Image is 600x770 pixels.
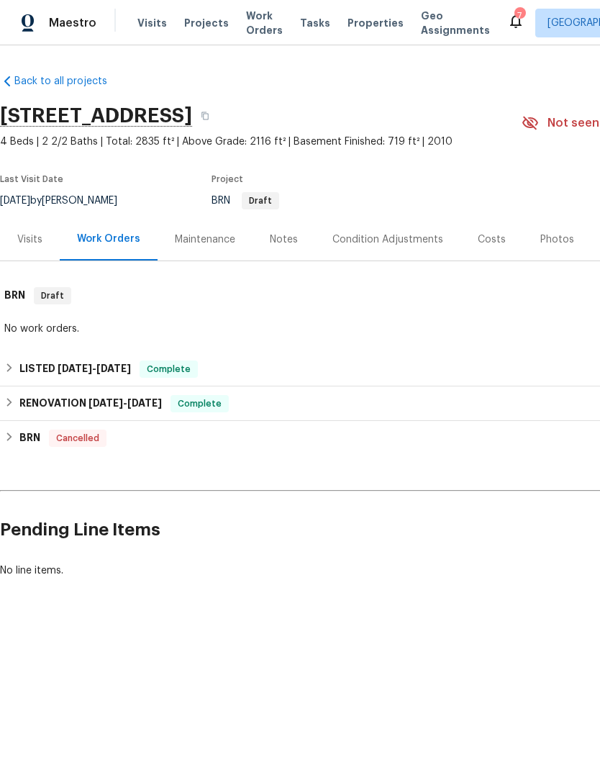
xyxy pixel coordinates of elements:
button: Copy Address [192,103,218,129]
h6: BRN [19,430,40,447]
h6: RENOVATION [19,395,162,412]
span: - [88,398,162,408]
span: [DATE] [96,363,131,373]
span: - [58,363,131,373]
span: Geo Assignments [421,9,490,37]
h6: BRN [4,287,25,304]
div: 7 [514,9,524,23]
span: Draft [35,289,70,303]
div: Maintenance [175,232,235,247]
div: Photos [540,232,574,247]
span: Complete [172,397,227,411]
span: Projects [184,16,229,30]
div: Work Orders [77,232,140,246]
span: Cancelled [50,431,105,445]
span: Maestro [49,16,96,30]
span: [DATE] [88,398,123,408]
div: Costs [478,232,506,247]
h6: LISTED [19,361,131,378]
div: Condition Adjustments [332,232,443,247]
span: [DATE] [127,398,162,408]
span: Draft [243,196,278,205]
div: Notes [270,232,298,247]
span: Complete [141,362,196,376]
span: Properties [347,16,404,30]
span: [DATE] [58,363,92,373]
span: Tasks [300,18,330,28]
div: Visits [17,232,42,247]
span: Work Orders [246,9,283,37]
span: Project [212,175,243,184]
span: Visits [137,16,167,30]
span: BRN [212,196,279,206]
